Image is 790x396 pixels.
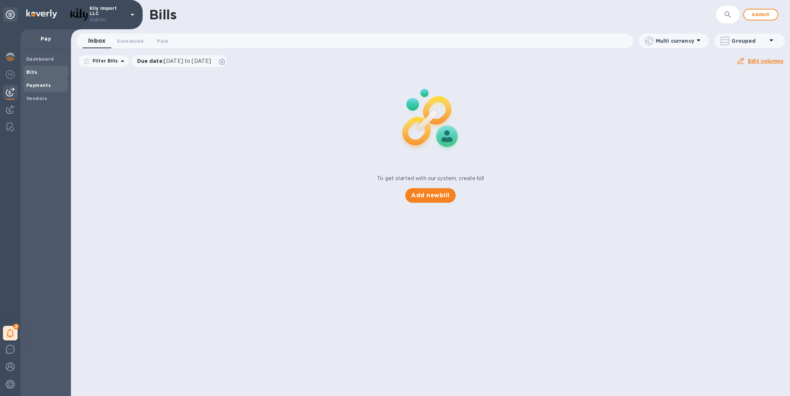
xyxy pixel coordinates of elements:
p: To get started with our system, create bill [377,175,484,182]
div: Unpin categories [3,7,18,22]
div: Due date:[DATE] to [DATE] [131,55,227,67]
p: Admin [90,16,126,24]
p: Pay [26,35,65,42]
b: Dashboard [26,56,54,62]
u: Edit columns [748,58,783,64]
img: Foreign exchange [6,70,15,79]
span: [DATE] to [DATE] [164,58,211,64]
p: Kily Import LLC [90,6,126,24]
span: Add bill [750,10,772,19]
b: Vendors [26,96,48,101]
button: Addbill [743,9,778,20]
span: Inbox [88,36,105,46]
button: Add newbill [405,188,455,203]
img: Logo [26,9,57,18]
p: Due date : [137,57,215,65]
p: Multi currency [656,37,694,45]
span: Paid [157,37,168,45]
b: Bills [26,69,37,75]
p: Filter Bills [90,58,118,64]
span: Scheduled [117,37,143,45]
b: Payments [26,83,51,88]
p: Grouped [731,37,767,45]
span: Add new bill [411,191,449,200]
span: 2 [13,324,19,330]
h1: Bills [149,7,176,22]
